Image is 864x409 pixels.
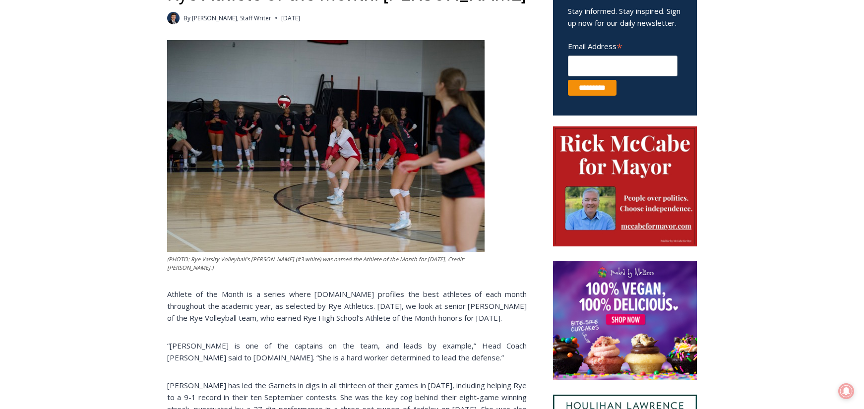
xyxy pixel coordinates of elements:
img: McCabe for Mayor [553,126,697,246]
img: Charlie Morris headshot PROFESSIONAL HEADSHOT [167,12,180,24]
a: Author image [167,12,180,24]
span: By [184,13,190,23]
p: “[PERSON_NAME] is one of the captains on the team, and leads by example,” Head Coach [PERSON_NAME... [167,340,527,363]
img: Baked by Melissa [553,261,697,381]
a: [PERSON_NAME], Staff Writer [192,14,271,22]
label: Email Address [568,36,678,54]
figcaption: (PHOTO: Rye Varsity Volleyball’s [PERSON_NAME] (#3 white) was named the Athlete of the Month for ... [167,255,485,272]
p: Athlete of the Month is a series where [DOMAIN_NAME] profiles the best athletes of each month thr... [167,288,527,324]
img: (PHOTO: Rye Varsity Volleyball's Emma Lunstead (#3 white) was named the Athlete of the Month for ... [167,40,485,252]
time: [DATE] [281,13,300,23]
p: Stay informed. Stay inspired. Sign up now for our daily newsletter. [568,5,682,29]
